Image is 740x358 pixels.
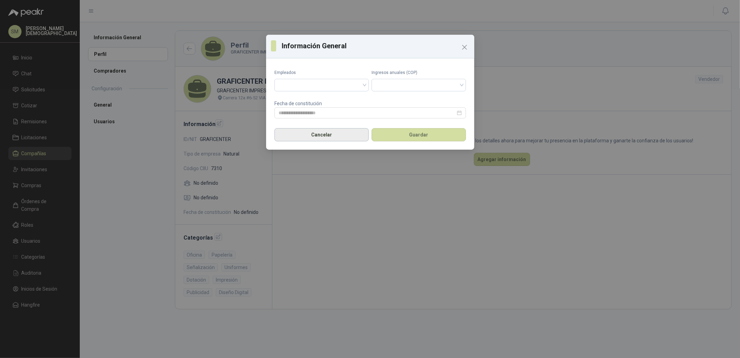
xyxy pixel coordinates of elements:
[372,69,466,76] label: Ingresos anuales (COP)
[282,41,469,51] h3: Información General
[459,42,470,53] button: Close
[274,100,466,107] p: Fecha de constitución
[372,128,466,141] button: Guardar
[274,128,369,141] button: Cancelar
[274,69,369,76] label: Empleados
